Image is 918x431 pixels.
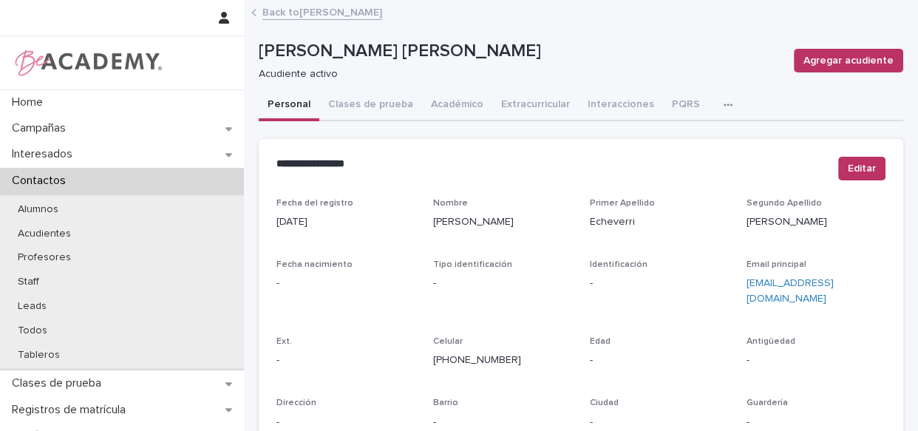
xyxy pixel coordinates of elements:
[276,353,415,368] p: -
[747,398,788,407] span: Guardería
[276,199,353,208] span: Fecha del registro
[590,260,647,269] span: Identificación
[590,214,729,230] p: Echeverri
[747,415,885,430] p: -
[6,174,78,188] p: Contactos
[276,260,353,269] span: Fecha nacimiento
[747,260,806,269] span: Email principal
[803,53,894,68] span: Agregar acudiente
[433,355,521,365] a: [PHONE_NUMBER]
[6,376,113,390] p: Clases de prueba
[747,337,795,346] span: Antigüedad
[433,214,572,230] p: [PERSON_NAME]
[747,278,834,304] a: [EMAIL_ADDRESS][DOMAIN_NAME]
[590,199,655,208] span: Primer Apellido
[276,415,415,430] p: -
[433,276,572,291] p: -
[6,95,55,109] p: Home
[433,199,468,208] span: Nombre
[6,147,84,161] p: Interesados
[259,68,776,81] p: Acudiente activo
[276,214,415,230] p: [DATE]
[838,157,885,180] button: Editar
[433,260,512,269] span: Tipo identificación
[590,337,611,346] span: Edad
[590,353,729,368] p: -
[6,349,72,362] p: Tableros
[276,337,292,346] span: Ext.
[6,251,83,264] p: Profesores
[6,276,51,288] p: Staff
[433,398,458,407] span: Barrio
[794,49,903,72] button: Agregar acudiente
[6,300,58,313] p: Leads
[276,398,316,407] span: Dirección
[6,203,70,216] p: Alumnos
[848,161,876,176] span: Editar
[590,415,729,430] p: -
[579,90,663,121] button: Interacciones
[747,214,885,230] p: [PERSON_NAME]
[663,90,709,121] button: PQRS
[319,90,422,121] button: Clases de prueba
[590,398,619,407] span: Ciudad
[259,41,782,62] p: [PERSON_NAME] [PERSON_NAME]
[492,90,579,121] button: Extracurricular
[262,3,382,20] a: Back to[PERSON_NAME]
[6,121,78,135] p: Campañas
[6,325,59,337] p: Todos
[422,90,492,121] button: Académico
[276,276,415,291] p: -
[433,337,463,346] span: Celular
[6,228,83,240] p: Acudientes
[747,353,885,368] p: -
[433,415,572,430] p: -
[259,90,319,121] button: Personal
[6,403,137,417] p: Registros de matrícula
[590,276,729,291] p: -
[747,199,822,208] span: Segundo Apellido
[12,48,163,78] img: WPrjXfSUmiLcdUfaYY4Q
